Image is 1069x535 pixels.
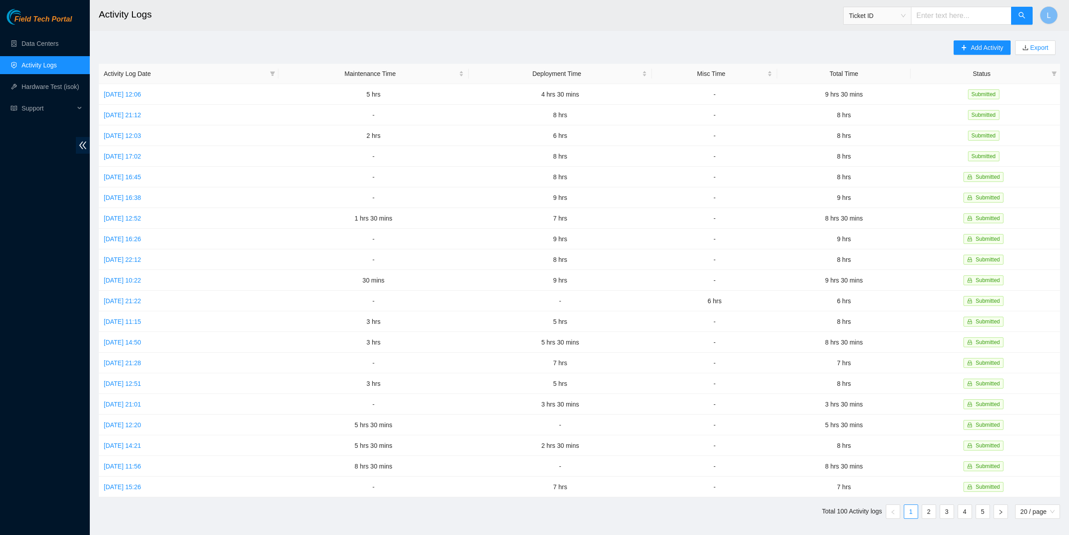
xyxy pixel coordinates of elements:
[104,359,141,367] a: [DATE] 21:28
[967,278,972,283] span: lock
[270,71,275,76] span: filter
[1015,504,1060,519] div: Page Size
[278,353,468,373] td: -
[976,256,1000,263] span: Submitted
[777,270,911,291] td: 9 hrs 30 mins
[777,249,911,270] td: 8 hrs
[922,504,936,519] li: 2
[940,504,954,519] li: 3
[967,464,972,469] span: lock
[976,174,1000,180] span: Submitted
[469,167,652,187] td: 8 hrs
[940,505,954,518] a: 3
[469,394,652,415] td: 3 hrs 30 mins
[777,167,911,187] td: 8 hrs
[278,105,468,125] td: -
[278,249,468,270] td: -
[104,483,141,491] a: [DATE] 15:26
[104,401,141,408] a: [DATE] 21:01
[76,137,90,154] span: double-left
[976,195,1000,201] span: Submitted
[22,99,75,117] span: Support
[104,339,141,346] a: [DATE] 14:50
[104,442,141,449] a: [DATE] 14:21
[976,360,1000,366] span: Submitted
[968,110,999,120] span: Submitted
[967,381,972,386] span: lock
[278,435,468,456] td: 5 hrs 30 mins
[104,256,141,263] a: [DATE] 22:12
[278,270,468,291] td: 30 mins
[849,9,906,22] span: Ticket ID
[967,402,972,407] span: lock
[268,67,277,80] span: filter
[104,91,141,98] a: [DATE] 12:06
[968,89,999,99] span: Submitted
[777,311,911,332] td: 8 hrs
[652,146,778,167] td: -
[777,125,911,146] td: 8 hrs
[104,173,141,181] a: [DATE] 16:45
[777,353,911,373] td: 7 hrs
[104,277,141,284] a: [DATE] 10:22
[967,484,972,490] span: lock
[104,235,141,243] a: [DATE] 16:26
[652,167,778,187] td: -
[967,236,972,242] span: lock
[922,505,936,518] a: 2
[7,16,72,28] a: Akamai TechnologiesField Tech Portal
[967,443,972,448] span: lock
[777,332,911,353] td: 8 hrs 30 mins
[22,40,58,47] a: Data Centers
[904,504,918,519] li: 1
[777,84,911,105] td: 9 hrs 30 mins
[278,394,468,415] td: -
[652,435,778,456] td: -
[278,187,468,208] td: -
[104,153,141,160] a: [DATE] 17:02
[104,297,141,305] a: [DATE] 21:22
[652,477,778,497] td: -
[22,62,57,69] a: Activity Logs
[652,415,778,435] td: -
[652,311,778,332] td: -
[967,216,972,221] span: lock
[777,105,911,125] td: 8 hrs
[469,125,652,146] td: 6 hrs
[278,84,468,105] td: 5 hrs
[994,504,1008,519] li: Next Page
[976,484,1000,490] span: Submitted
[976,442,1000,449] span: Submitted
[652,125,778,146] td: -
[961,44,967,52] span: plus
[652,456,778,477] td: -
[777,291,911,311] td: 6 hrs
[104,69,266,79] span: Activity Log Date
[976,215,1000,221] span: Submitted
[777,456,911,477] td: 8 hrs 30 mins
[1029,44,1048,51] a: Export
[968,131,999,141] span: Submitted
[652,105,778,125] td: -
[469,270,652,291] td: 9 hrs
[967,257,972,262] span: lock
[1050,67,1059,80] span: filter
[777,187,911,208] td: 9 hrs
[11,105,17,111] span: read
[278,311,468,332] td: 3 hrs
[469,477,652,497] td: 7 hrs
[967,422,972,428] span: lock
[652,394,778,415] td: -
[890,509,896,515] span: left
[104,421,141,429] a: [DATE] 12:20
[976,505,990,518] a: 5
[469,353,652,373] td: 7 hrs
[886,504,900,519] li: Previous Page
[22,83,79,90] a: Hardware Test (isok)
[958,505,972,518] a: 4
[967,360,972,366] span: lock
[278,332,468,353] td: 3 hrs
[958,504,972,519] li: 4
[652,270,778,291] td: -
[14,15,72,24] span: Field Tech Portal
